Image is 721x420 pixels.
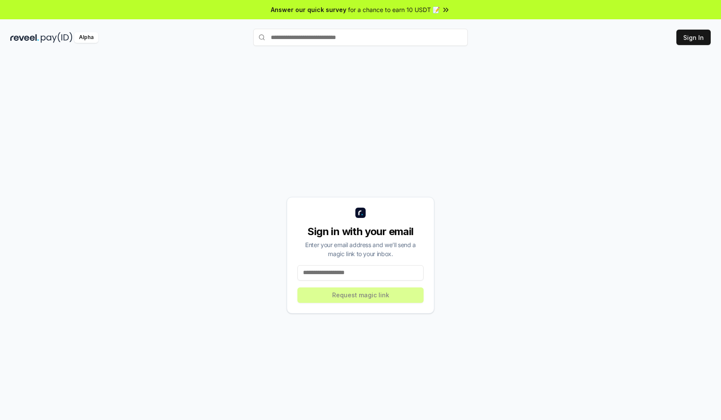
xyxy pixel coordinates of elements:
[10,32,39,43] img: reveel_dark
[676,30,711,45] button: Sign In
[355,208,366,218] img: logo_small
[297,240,424,258] div: Enter your email address and we’ll send a magic link to your inbox.
[348,5,440,14] span: for a chance to earn 10 USDT 📝
[271,5,346,14] span: Answer our quick survey
[41,32,73,43] img: pay_id
[297,225,424,239] div: Sign in with your email
[74,32,98,43] div: Alpha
